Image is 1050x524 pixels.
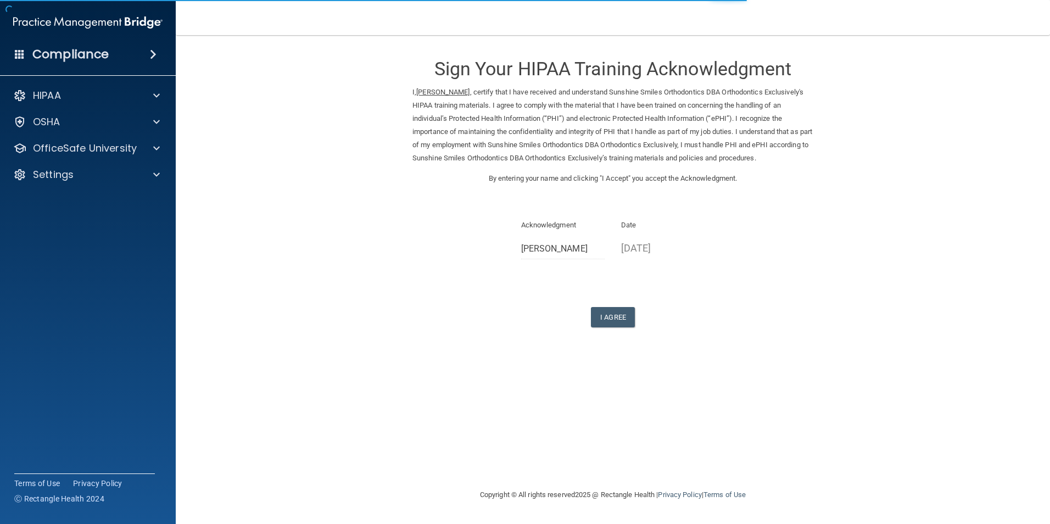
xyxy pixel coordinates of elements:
a: Privacy Policy [73,478,122,489]
p: Date [621,219,705,232]
p: [DATE] [621,239,705,257]
a: Privacy Policy [658,490,701,499]
button: I Agree [591,307,635,327]
h3: Sign Your HIPAA Training Acknowledgment [412,59,813,79]
a: Settings [13,168,160,181]
a: OfficeSafe University [13,142,160,155]
p: I, , certify that I have received and understand Sunshine Smiles Orthodontics DBA Orthodontics Ex... [412,86,813,165]
a: HIPAA [13,89,160,102]
p: Settings [33,168,74,181]
a: Terms of Use [703,490,746,499]
a: OSHA [13,115,160,129]
p: OfficeSafe University [33,142,137,155]
p: Acknowledgment [521,219,605,232]
ins: [PERSON_NAME] [416,88,470,96]
input: Full Name [521,239,605,259]
img: PMB logo [13,12,163,34]
p: OSHA [33,115,60,129]
div: Copyright © All rights reserved 2025 @ Rectangle Health | | [412,477,813,512]
h4: Compliance [32,47,109,62]
a: Terms of Use [14,478,60,489]
span: Ⓒ Rectangle Health 2024 [14,493,104,504]
p: By entering your name and clicking "I Accept" you accept the Acknowledgment. [412,172,813,185]
p: HIPAA [33,89,61,102]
